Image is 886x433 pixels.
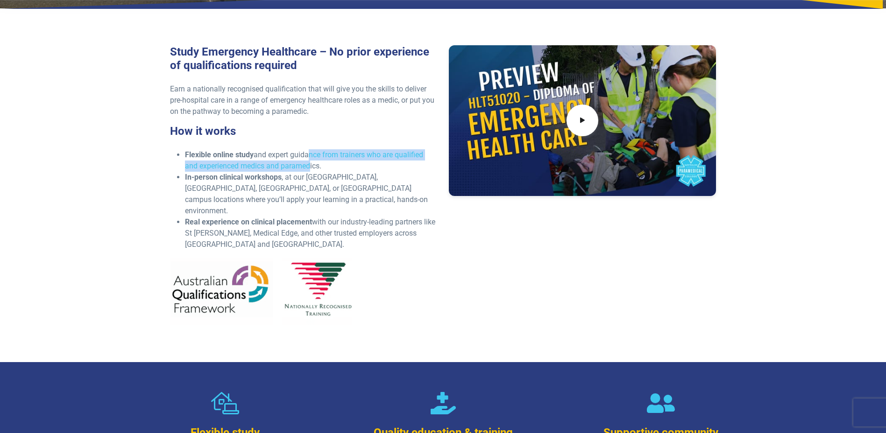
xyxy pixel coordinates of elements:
strong: Flexible online study [185,150,254,159]
li: with our industry-leading partners like St [PERSON_NAME], Medical Edge, and other trusted employe... [185,216,438,250]
strong: Real experience on clinical placement [185,217,312,226]
h3: Study Emergency Healthcare – No prior experience of qualifications required [170,45,438,72]
h3: How it works [170,125,438,138]
p: Earn a nationally recognised qualification that will give you the skills to deliver pre-hospital ... [170,84,438,117]
li: , at our [GEOGRAPHIC_DATA], [GEOGRAPHIC_DATA], [GEOGRAPHIC_DATA], or [GEOGRAPHIC_DATA] campus loc... [185,172,438,216]
strong: In-person clinical workshops [185,173,282,182]
li: and expert guidance from trainers who are qualified and experienced medics and paramedics. [185,149,438,172]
